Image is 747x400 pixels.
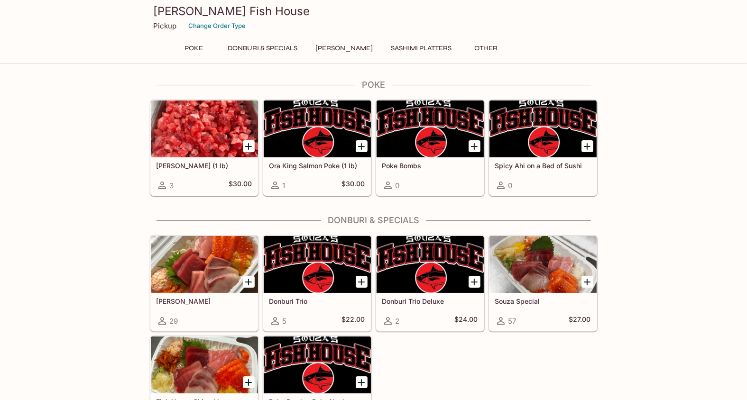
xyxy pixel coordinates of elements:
button: Add Donburi Trio Deluxe [469,276,480,288]
a: Spicy Ahi on a Bed of Sushi0 [489,100,597,196]
h5: Donburi Trio [269,297,365,305]
h5: Donburi Trio Deluxe [382,297,478,305]
a: Donburi Trio Deluxe2$24.00 [376,236,484,331]
button: Sashimi Platters [386,42,457,55]
div: Sashimi Donburis [151,236,258,293]
span: 2 [396,317,400,326]
button: [PERSON_NAME] [311,42,378,55]
div: Souza Special [489,236,597,293]
div: Poke Bowl or Poke Nachos [264,336,371,393]
button: Add Fish House Chirashi [243,376,255,388]
h5: Poke Bombs [382,162,478,170]
button: Add Donburi Trio [356,276,368,288]
a: Ora King Salmon Poke (1 lb)1$30.00 [263,100,371,196]
div: Spicy Ahi on a Bed of Sushi [489,100,597,157]
button: Add Poke Bowl or Poke Nachos [356,376,368,388]
h5: Ora King Salmon Poke (1 lb) [269,162,365,170]
a: Poke Bombs0 [376,100,484,196]
button: Add Spicy Ahi on a Bed of Sushi [581,140,593,152]
div: Ora King Salmon Poke (1 lb) [264,100,371,157]
span: 3 [170,181,174,190]
span: 1 [283,181,286,190]
span: 0 [396,181,400,190]
h5: $30.00 [342,180,365,191]
button: Change Order Type [184,18,250,33]
h5: $30.00 [229,180,252,191]
button: Add Poke Bombs [469,140,480,152]
div: Poke Bombs [377,100,484,157]
div: Fish House Chirashi [151,336,258,393]
a: [PERSON_NAME] (1 lb)3$30.00 [150,100,258,196]
h5: $24.00 [455,315,478,327]
span: 0 [508,181,513,190]
button: Other [465,42,507,55]
h5: $22.00 [342,315,365,327]
button: Add Souza Special [581,276,593,288]
span: 57 [508,317,516,326]
div: Donburi Trio [264,236,371,293]
button: Add Ora King Salmon Poke (1 lb) [356,140,368,152]
h5: Spicy Ahi on a Bed of Sushi [495,162,591,170]
button: Donburi & Specials [223,42,303,55]
h5: [PERSON_NAME] [157,297,252,305]
a: Souza Special57$27.00 [489,236,597,331]
h5: $27.00 [569,315,591,327]
h4: Poke [150,80,598,90]
h4: Donburi & Specials [150,215,598,226]
h3: [PERSON_NAME] Fish House [154,4,594,18]
span: 29 [170,317,178,326]
div: Ahi Poke (1 lb) [151,100,258,157]
a: [PERSON_NAME]29 [150,236,258,331]
button: Add Sashimi Donburis [243,276,255,288]
button: Add Ahi Poke (1 lb) [243,140,255,152]
h5: [PERSON_NAME] (1 lb) [157,162,252,170]
h5: Souza Special [495,297,591,305]
span: 5 [283,317,287,326]
div: Donburi Trio Deluxe [377,236,484,293]
button: Poke [173,42,215,55]
p: Pickup [154,21,177,30]
a: Donburi Trio5$22.00 [263,236,371,331]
